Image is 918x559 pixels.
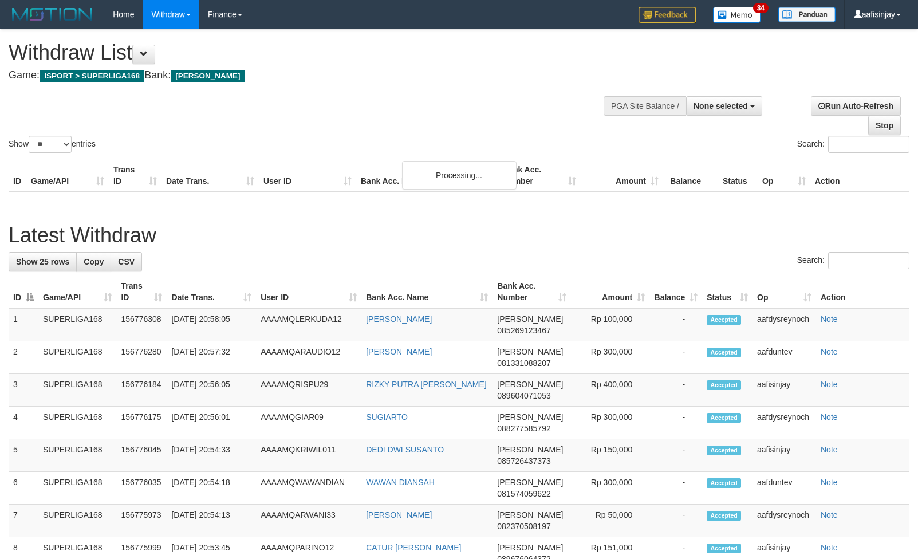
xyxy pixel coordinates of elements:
span: [PERSON_NAME] [497,314,563,324]
span: Accepted [707,478,741,488]
td: - [649,407,702,439]
td: 156776045 [116,439,167,472]
span: Accepted [707,315,741,325]
td: [DATE] 20:54:13 [167,505,256,537]
td: - [649,505,702,537]
span: [PERSON_NAME] [497,445,563,454]
div: Processing... [402,161,517,190]
th: Op [758,159,810,192]
img: panduan.png [778,7,836,22]
td: - [649,472,702,505]
td: AAAAMQARAUDIO12 [256,341,361,374]
a: Copy [76,252,111,271]
td: Rp 50,000 [571,505,649,537]
th: Balance [663,159,718,192]
img: Button%20Memo.svg [713,7,761,23]
td: 156776035 [116,472,167,505]
a: CATUR [PERSON_NAME] [366,543,461,552]
td: - [649,308,702,341]
span: Copy 089604071053 to clipboard [497,391,550,400]
td: Rp 100,000 [571,308,649,341]
td: [DATE] 20:54:33 [167,439,256,472]
td: 156775973 [116,505,167,537]
span: 34 [753,3,769,13]
td: 156776308 [116,308,167,341]
td: Rp 300,000 [571,472,649,505]
td: aafdysreynoch [752,407,816,439]
span: CSV [118,257,135,266]
td: Rp 300,000 [571,341,649,374]
div: PGA Site Balance / [604,96,686,116]
label: Show entries [9,136,96,153]
td: 7 [9,505,38,537]
th: Bank Acc. Number: activate to sort column ascending [493,275,571,308]
td: 3 [9,374,38,407]
td: [DATE] 20:58:05 [167,308,256,341]
input: Search: [828,136,909,153]
h1: Withdraw List [9,41,601,64]
th: Balance: activate to sort column ascending [649,275,702,308]
td: SUPERLIGA168 [38,374,116,407]
label: Search: [797,252,909,269]
a: SUGIARTO [366,412,408,422]
td: aafisinjay [752,374,816,407]
th: Date Trans.: activate to sort column ascending [167,275,256,308]
th: Trans ID: activate to sort column ascending [116,275,167,308]
td: AAAAMQGIAR09 [256,407,361,439]
td: SUPERLIGA168 [38,505,116,537]
td: [DATE] 20:57:32 [167,341,256,374]
th: Op: activate to sort column ascending [752,275,816,308]
span: [PERSON_NAME] [497,347,563,356]
a: Show 25 rows [9,252,77,271]
th: Trans ID [109,159,161,192]
img: MOTION_logo.png [9,6,96,23]
th: User ID: activate to sort column ascending [256,275,361,308]
a: Note [821,347,838,356]
span: [PERSON_NAME] [497,412,563,422]
span: [PERSON_NAME] [497,380,563,389]
th: ID [9,159,26,192]
span: Copy 081574059622 to clipboard [497,489,550,498]
td: [DATE] 20:56:01 [167,407,256,439]
a: DEDI DWI SUSANTO [366,445,444,454]
a: Stop [868,116,901,135]
a: CSV [111,252,142,271]
td: - [649,341,702,374]
a: Note [821,412,838,422]
span: [PERSON_NAME] [171,70,245,82]
td: Rp 400,000 [571,374,649,407]
td: [DATE] 20:56:05 [167,374,256,407]
button: None selected [686,96,762,116]
a: Note [821,510,838,519]
img: Feedback.jpg [639,7,696,23]
th: User ID [259,159,356,192]
a: [PERSON_NAME] [366,347,432,356]
td: 4 [9,407,38,439]
th: Game/API: activate to sort column ascending [38,275,116,308]
span: Copy 081331088207 to clipboard [497,359,550,368]
th: Action [816,275,909,308]
td: SUPERLIGA168 [38,439,116,472]
td: aafdysreynoch [752,505,816,537]
th: Date Trans. [161,159,259,192]
td: aafduntev [752,341,816,374]
a: Note [821,478,838,487]
span: Accepted [707,348,741,357]
span: Accepted [707,446,741,455]
span: Accepted [707,413,741,423]
td: - [649,374,702,407]
td: SUPERLIGA168 [38,407,116,439]
a: [PERSON_NAME] [366,314,432,324]
a: WAWAN DIANSAH [366,478,435,487]
th: Status: activate to sort column ascending [702,275,752,308]
td: 5 [9,439,38,472]
a: [PERSON_NAME] [366,510,432,519]
span: Copy 085269123467 to clipboard [497,326,550,335]
td: [DATE] 20:54:18 [167,472,256,505]
td: AAAAMQRISPU29 [256,374,361,407]
th: Bank Acc. Number [498,159,581,192]
span: Accepted [707,544,741,553]
td: 156776280 [116,341,167,374]
td: 156776175 [116,407,167,439]
select: Showentries [29,136,72,153]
